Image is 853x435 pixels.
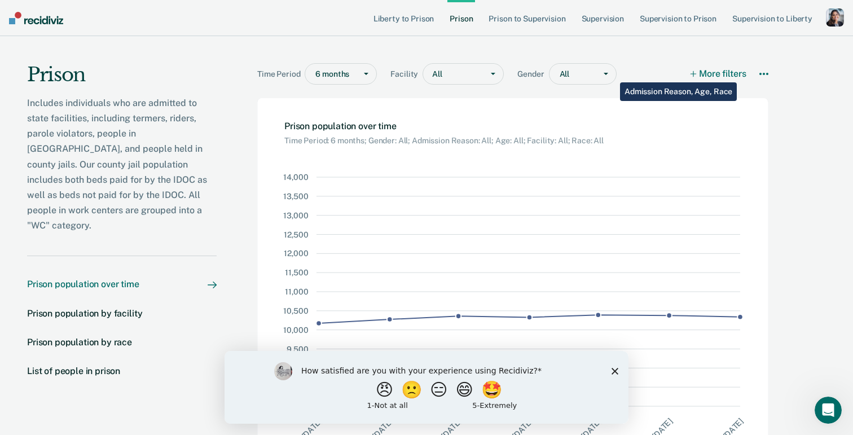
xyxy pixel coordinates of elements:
div: Prison population over time [284,121,604,146]
input: timePeriod [315,69,317,79]
a: Prison population over time [27,279,217,289]
div: Prison [27,63,217,95]
div: Time Period: 6 months; Gender: All; Admission Reason: All; Age: All; Facility: All; Race: All [284,131,604,146]
a: Prison population by facility [27,308,217,319]
div: List of people in prison [27,366,120,376]
div: All [423,66,483,82]
input: gender [560,69,561,79]
img: Recidiviz [9,12,63,24]
div: Prison population over time [27,279,139,289]
div: Prison population by facility [27,308,142,319]
div: Prison population by race [27,337,132,348]
iframe: Intercom live chat [815,397,842,424]
circle: Point at x Sat Mar 01 2025 00:00:00 GMT-0500 (Eastern Standard Time) and y 10173 [316,320,322,326]
span: Time Period [257,69,305,79]
a: List of people in prison [27,366,217,376]
span: Facility [390,69,423,79]
a: Prison population by race [27,337,217,348]
button: More filters [691,63,746,85]
div: Includes individuals who are admitted to state facilities, including termers, riders, parole viol... [27,95,217,234]
iframe: Survey by Kim from Recidiviz [225,351,628,424]
circle: Point at x Mon Sep 01 2025 00:00:00 GMT-0400 (Eastern Daylight Time) and y 10339 [737,314,743,320]
span: Gender [517,69,548,79]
